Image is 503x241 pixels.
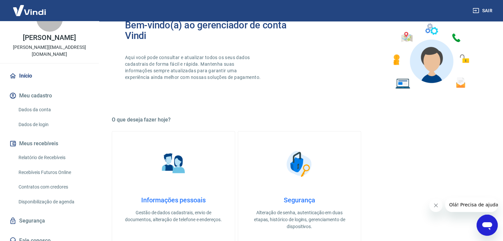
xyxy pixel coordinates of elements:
a: Relatório de Recebíveis [16,151,91,164]
button: Sair [471,5,495,17]
h4: Segurança [249,196,350,204]
img: Imagem de um avatar masculino com diversos icones exemplificando as funcionalidades do gerenciado... [387,20,474,93]
button: Meu cadastro [8,88,91,103]
iframe: Fechar mensagem [429,199,442,212]
img: Vindi [8,0,51,20]
p: Alteração de senha, autenticação em duas etapas, histórico de logins, gerenciamento de dispositivos. [249,209,350,230]
p: Aqui você pode consultar e atualizar todos os seus dados cadastrais de forma fácil e rápida. Mant... [125,54,262,81]
iframe: Mensagem da empresa [445,197,498,212]
a: Segurança [8,214,91,228]
h4: Informações pessoais [123,196,224,204]
span: Olá! Precisa de ajuda? [4,5,56,10]
a: Dados da conta [16,103,91,117]
p: [PERSON_NAME] [23,34,76,41]
button: Meus recebíveis [8,136,91,151]
iframe: Botão para abrir a janela de mensagens [477,215,498,236]
a: Recebíveis Futuros Online [16,166,91,179]
a: Disponibilização de agenda [16,195,91,209]
a: Contratos com credores [16,180,91,194]
img: Informações pessoais [157,147,190,180]
p: [PERSON_NAME][EMAIL_ADDRESS][DOMAIN_NAME] [5,44,94,58]
p: Gestão de dados cadastrais, envio de documentos, alteração de telefone e endereços. [123,209,224,223]
h5: O que deseja fazer hoje? [112,117,487,123]
h2: Bem-vindo(a) ao gerenciador de conta Vindi [125,20,300,41]
a: Início [8,69,91,83]
img: Segurança [283,147,316,180]
a: Dados de login [16,118,91,131]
